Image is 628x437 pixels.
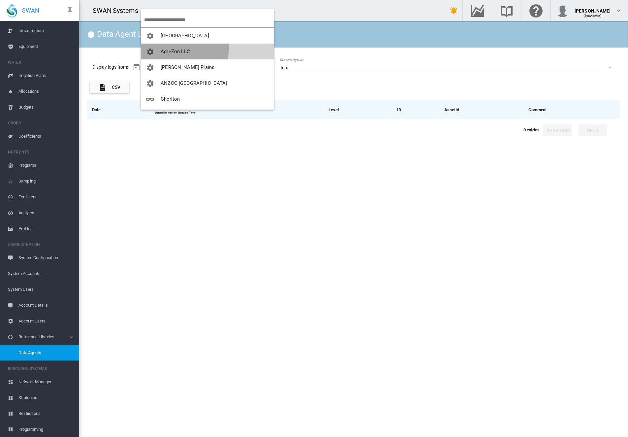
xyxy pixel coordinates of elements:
[146,95,154,103] md-icon: icon-glasses
[141,91,274,107] button: You have 'Viewer' permissions to Cheriton
[161,80,227,86] span: ANZCO [GEOGRAPHIC_DATA]
[146,64,154,72] md-icon: icon-cog
[141,75,274,91] button: You have 'Admin' permissions to ANZCO Canterbury
[146,32,154,40] md-icon: icon-cog
[141,107,274,123] button: You have 'Admin' permissions to City of Bayswater
[141,44,274,59] button: You have 'Admin' permissions to Agri-Zon LLC
[146,80,154,87] md-icon: icon-cog
[161,96,180,102] span: Cheriton
[141,59,274,75] button: You have 'Admin' permissions to Anna Plains
[141,28,274,44] button: You have 'Admin' permissions to Adelaide High School
[161,49,190,54] span: Agri-Zon LLC
[161,33,209,39] span: [GEOGRAPHIC_DATA]
[161,64,214,70] span: [PERSON_NAME] Plains
[146,48,154,56] md-icon: icon-cog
